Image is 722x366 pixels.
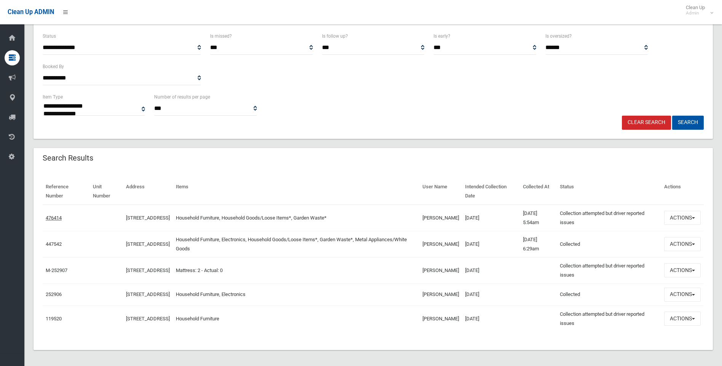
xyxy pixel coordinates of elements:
[46,267,67,273] a: M-252907
[322,32,348,40] label: Is follow up?
[664,312,701,326] button: Actions
[43,178,90,205] th: Reference Number
[419,205,462,231] td: [PERSON_NAME]
[123,178,173,205] th: Address
[557,283,661,306] td: Collected
[672,116,704,130] button: Search
[154,93,210,101] label: Number of results per page
[419,283,462,306] td: [PERSON_NAME]
[462,231,520,257] td: [DATE]
[545,32,572,40] label: Is oversized?
[173,178,419,205] th: Items
[419,231,462,257] td: [PERSON_NAME]
[520,205,557,231] td: [DATE] 5:54am
[46,316,62,321] a: 119520
[462,306,520,332] td: [DATE]
[462,283,520,306] td: [DATE]
[126,267,170,273] a: [STREET_ADDRESS]
[210,32,232,40] label: Is missed?
[664,237,701,251] button: Actions
[520,178,557,205] th: Collected At
[419,178,462,205] th: User Name
[557,257,661,283] td: Collection attempted but driver reported issues
[557,178,661,205] th: Status
[686,10,705,16] small: Admin
[90,178,123,205] th: Unit Number
[173,205,419,231] td: Household Furniture, Household Goods/Loose Items*, Garden Waste*
[557,306,661,332] td: Collection attempted but driver reported issues
[43,93,63,101] label: Item Type
[462,178,520,205] th: Intended Collection Date
[557,205,661,231] td: Collection attempted but driver reported issues
[126,316,170,321] a: [STREET_ADDRESS]
[661,178,704,205] th: Actions
[126,291,170,297] a: [STREET_ADDRESS]
[520,231,557,257] td: [DATE] 6:29am
[664,263,701,277] button: Actions
[622,116,671,130] a: Clear Search
[173,231,419,257] td: Household Furniture, Electronics, Household Goods/Loose Items*, Garden Waste*, Metal Appliances/W...
[557,231,661,257] td: Collected
[664,288,701,302] button: Actions
[462,205,520,231] td: [DATE]
[173,283,419,306] td: Household Furniture, Electronics
[434,32,450,40] label: Is early?
[8,8,54,16] span: Clean Up ADMIN
[33,151,102,165] header: Search Results
[43,62,64,71] label: Booked By
[419,257,462,283] td: [PERSON_NAME]
[43,32,56,40] label: Status
[46,215,62,221] a: 476414
[126,215,170,221] a: [STREET_ADDRESS]
[46,291,62,297] a: 252906
[46,241,62,247] a: 447542
[173,306,419,332] td: Household Furniture
[664,211,701,225] button: Actions
[682,5,712,16] span: Clean Up
[173,257,419,283] td: Mattress: 2 - Actual: 0
[462,257,520,283] td: [DATE]
[419,306,462,332] td: [PERSON_NAME]
[126,241,170,247] a: [STREET_ADDRESS]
